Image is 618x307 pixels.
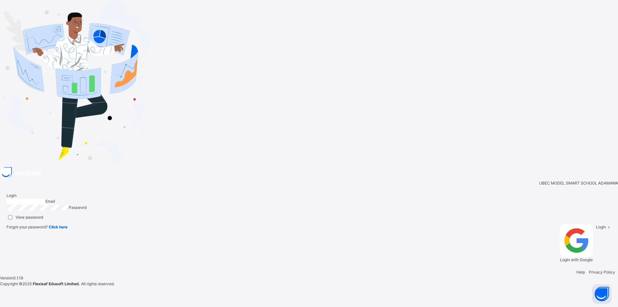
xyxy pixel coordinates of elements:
span: Password [69,205,87,210]
span: Login [6,193,17,198]
span: Email [45,199,55,204]
a: Privacy Policy [589,270,615,275]
span: Login with Google [560,257,593,262]
span: UBEC MODEL SMART SCHOOL ADAMAWA [539,180,618,186]
a: Help [576,270,585,275]
strong: Flexisaf Edusoft Limited. [33,281,80,286]
a: Click here [49,224,67,229]
button: Open asap [592,284,612,304]
label: View password [16,214,43,220]
span: Login [596,224,606,229]
span: Forgot your password? [6,224,67,229]
img: google.396cfc9801f0270233282035f929180a.svg [560,224,593,257]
